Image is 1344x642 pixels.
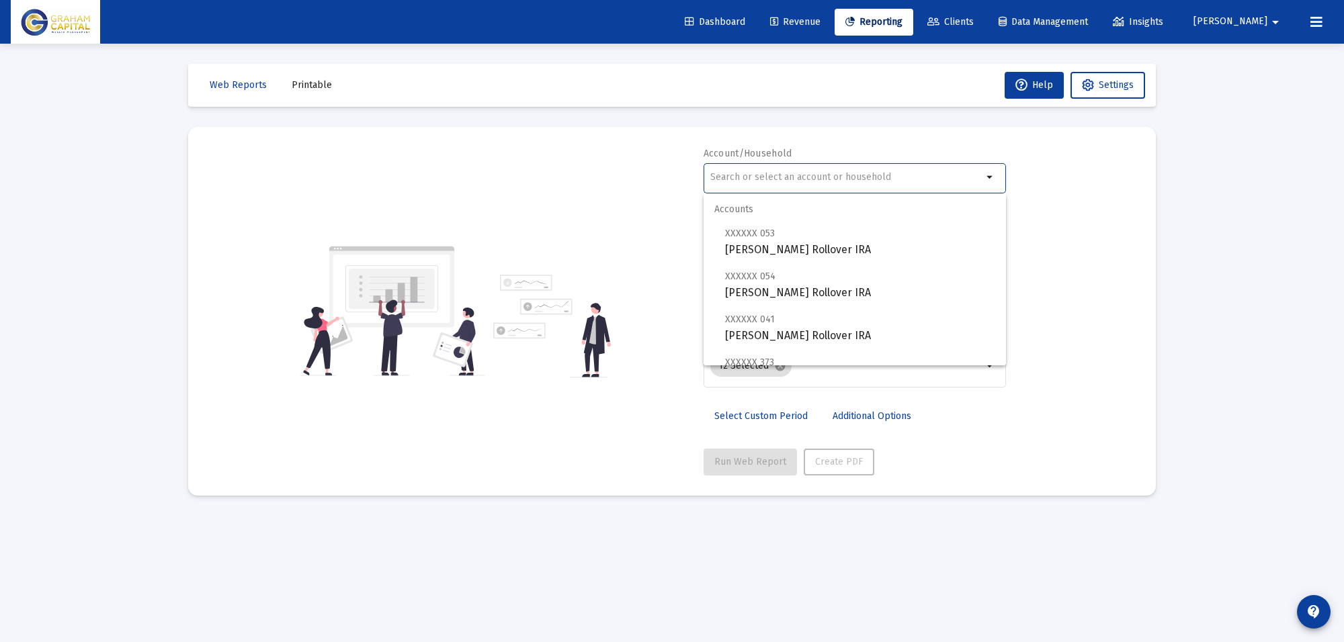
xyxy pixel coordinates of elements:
[1193,16,1267,28] span: [PERSON_NAME]
[815,456,863,467] span: Create PDF
[725,271,775,282] span: XXXXXX 054
[725,268,995,301] span: [PERSON_NAME] Rollover IRA
[710,355,792,377] mat-chip: 12 Selected
[1267,9,1284,36] mat-icon: arrow_drop_down
[725,354,995,387] span: [PERSON_NAME] Individual
[845,16,902,28] span: Reporting
[917,9,984,36] a: Clients
[1113,16,1163,28] span: Insights
[982,169,999,185] mat-icon: arrow_drop_down
[999,16,1088,28] span: Data Management
[685,16,745,28] span: Dashboard
[1070,72,1145,99] button: Settings
[300,244,485,377] img: reporting
[927,16,974,28] span: Clients
[725,357,774,368] span: XXXXXX 373
[725,225,995,258] span: [PERSON_NAME] Rollover IRA
[804,449,874,475] button: Create PDF
[982,358,999,374] mat-icon: arrow_drop_down
[493,275,611,377] img: reporting-alt
[759,9,831,36] a: Revenue
[833,410,911,422] span: Additional Options
[725,228,775,239] span: XXXXXX 053
[704,449,797,475] button: Run Web Report
[725,314,775,325] span: XXXXXX 041
[674,9,756,36] a: Dashboard
[1005,72,1064,99] button: Help
[704,193,1006,226] span: Accounts
[704,148,792,159] label: Account/Household
[1015,79,1053,91] span: Help
[725,311,995,344] span: [PERSON_NAME] Rollover IRA
[1102,9,1174,36] a: Insights
[710,172,982,183] input: Search or select an account or household
[21,9,90,36] img: Dashboard
[199,72,278,99] button: Web Reports
[210,79,267,91] span: Web Reports
[714,410,808,422] span: Select Custom Period
[714,456,786,467] span: Run Web Report
[774,360,786,372] mat-icon: cancel
[988,9,1099,36] a: Data Management
[1306,604,1322,620] mat-icon: contact_support
[292,79,332,91] span: Printable
[835,9,913,36] a: Reporting
[710,353,982,379] mat-chip-list: Selection
[770,16,821,28] span: Revenue
[1177,8,1300,35] button: [PERSON_NAME]
[281,72,343,99] button: Printable
[1099,79,1134,91] span: Settings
